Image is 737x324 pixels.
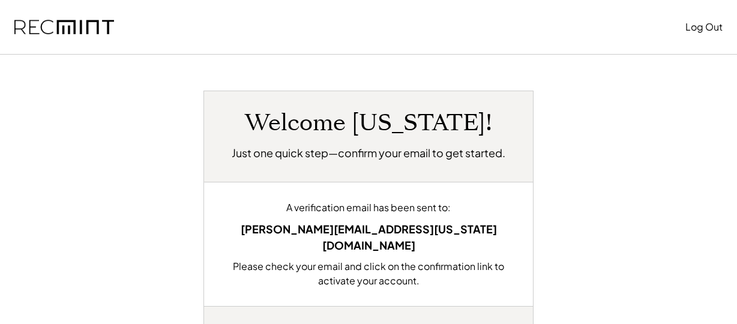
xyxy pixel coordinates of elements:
h1: Welcome [US_STATE]! [245,109,492,137]
h2: Just one quick step—confirm your email to get started. [232,145,505,161]
div: A verification email has been sent to: [222,200,515,215]
button: Log Out [685,15,723,39]
img: recmint-logotype%403x.png [14,20,114,35]
div: Please check your email and click on the confirmation link to activate your account. [222,259,515,288]
div: [PERSON_NAME][EMAIL_ADDRESS][US_STATE][DOMAIN_NAME] [222,221,515,253]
